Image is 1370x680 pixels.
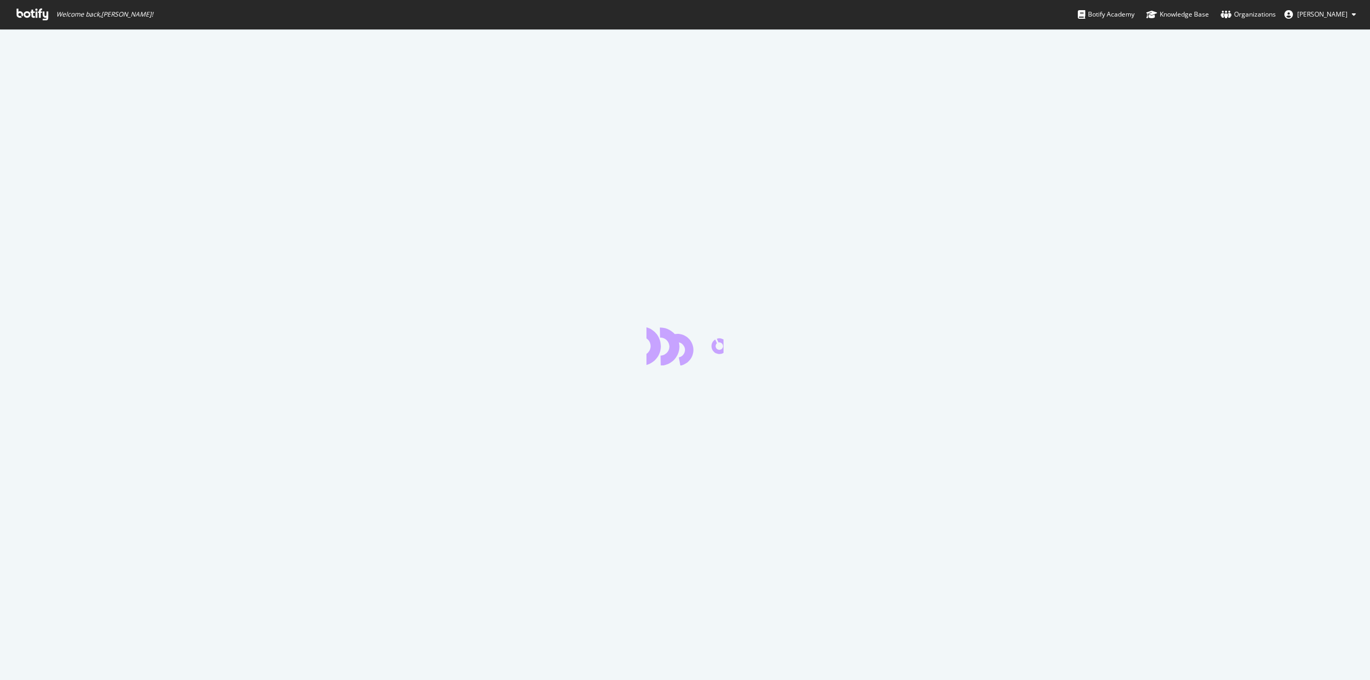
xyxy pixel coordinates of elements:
[1221,9,1276,20] div: Organizations
[1146,9,1209,20] div: Knowledge Base
[56,10,153,19] span: Welcome back, [PERSON_NAME] !
[1297,10,1348,19] span: Emma Moletto
[646,327,724,365] div: animation
[1078,9,1135,20] div: Botify Academy
[1276,6,1365,23] button: [PERSON_NAME]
